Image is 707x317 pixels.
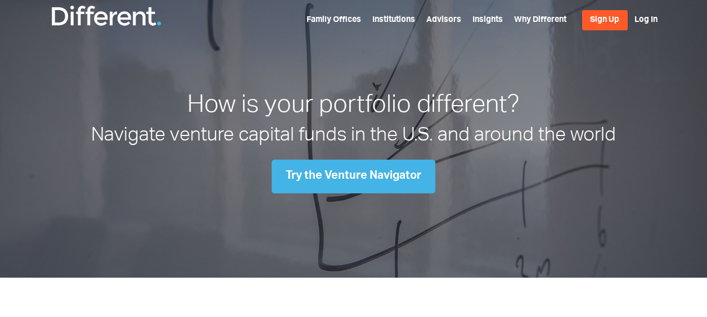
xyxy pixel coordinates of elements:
a: Institutions [372,16,415,24]
a: Advisors [426,16,461,24]
a: Family Offices [307,16,361,24]
a: Why Different [514,16,566,24]
img: Different Funds [50,4,163,27]
a: Try the Venture Navigator [272,160,435,193]
h1: How is your portfolio different? [47,90,660,124]
a: Log In [634,16,658,24]
a: Insights [472,16,503,24]
a: Sign Up [582,10,628,30]
h2: Navigate venture capital funds in the U.S. and around the world [47,124,660,150]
